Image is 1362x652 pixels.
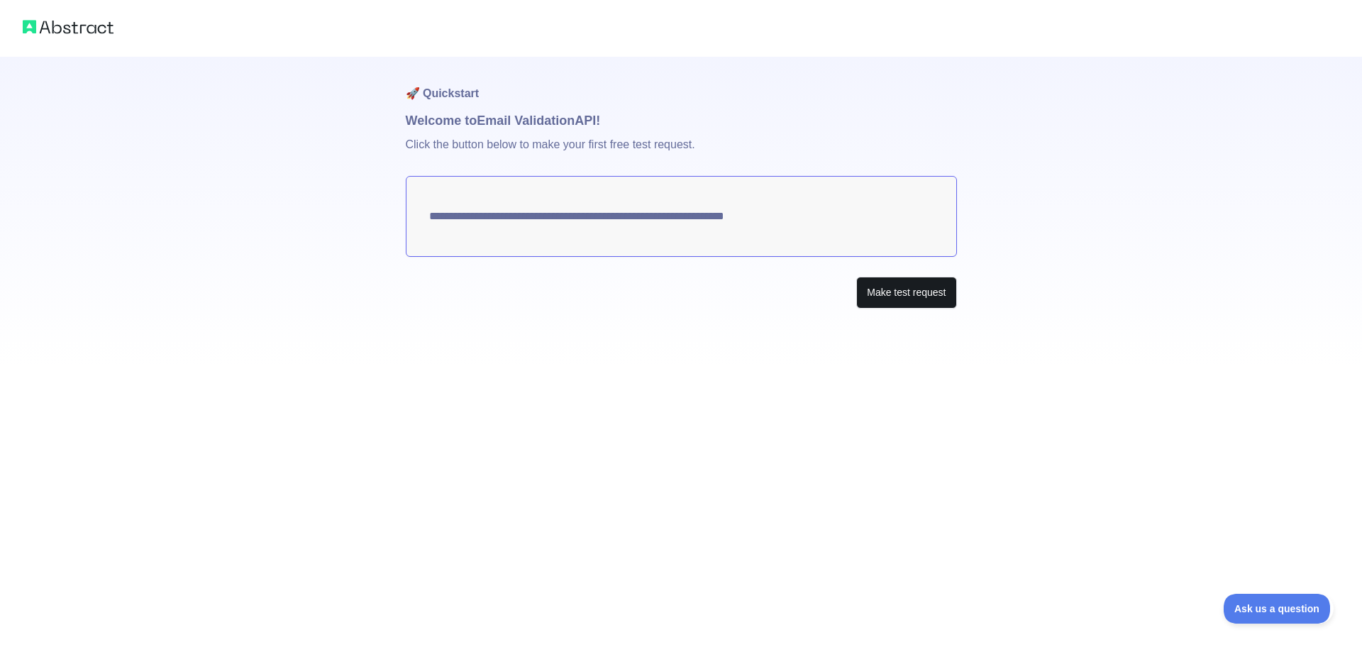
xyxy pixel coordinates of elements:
h1: Welcome to Email Validation API! [406,111,957,131]
p: Click the button below to make your first free test request. [406,131,957,176]
button: Make test request [856,277,956,309]
iframe: Toggle Customer Support [1224,594,1334,624]
h1: 🚀 Quickstart [406,57,957,111]
img: Abstract logo [23,17,113,37]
